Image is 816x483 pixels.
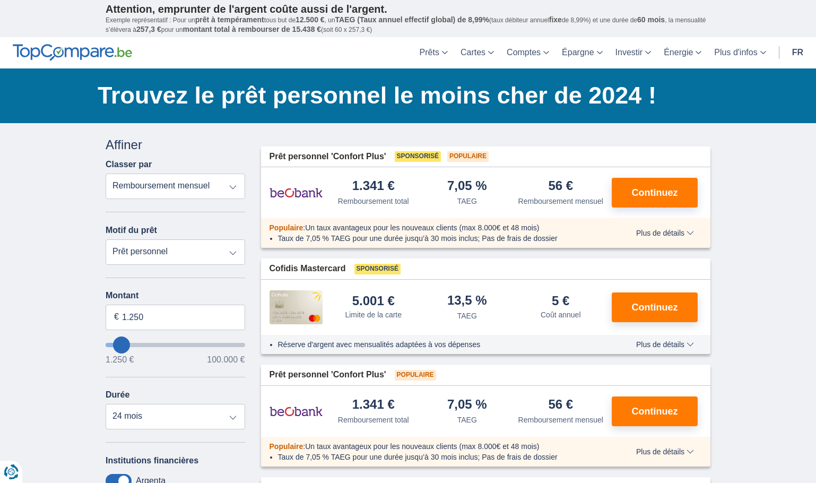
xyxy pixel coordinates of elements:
span: 1.250 € [106,356,134,364]
div: 5.001 € [352,295,395,307]
input: wantToBorrow [106,343,245,347]
span: Populaire [270,223,303,232]
li: Taux de 7,05 % TAEG pour une durée jusqu’à 30 mois inclus; Pas de frais de dossier [278,233,605,244]
div: 1.341 € [352,179,395,194]
span: Prêt personnel 'Confort Plus' [270,151,386,163]
a: Plus d'infos [708,37,772,68]
div: 1.341 € [352,398,395,412]
a: Comptes [500,37,555,68]
span: Un taux avantageux pour les nouveaux clients (max 8.000€ et 48 mois) [305,442,539,451]
div: TAEG [457,310,477,321]
span: Populaire [447,151,489,162]
button: Continuez [612,178,698,208]
div: 5 € [552,295,569,307]
div: Affiner [106,136,245,154]
span: Plus de détails [636,229,694,237]
div: Remboursement mensuel [518,415,603,425]
h1: Trouvez le prêt personnel le moins cher de 2024 ! [98,79,710,112]
label: Institutions financières [106,456,198,465]
img: pret personnel Cofidis CC [270,290,323,324]
p: Attention, emprunter de l'argent coûte aussi de l'argent. [106,3,710,15]
a: Cartes [454,37,500,68]
span: € [114,311,119,323]
a: Énergie [657,37,708,68]
span: Sponsorisé [354,264,401,274]
p: Exemple représentatif : Pour un tous but de , un (taux débiteur annuel de 8,99%) et une durée de ... [106,15,710,34]
label: Montant [106,291,245,300]
li: Réserve d'argent avec mensualités adaptées à vos dépenses [278,339,605,350]
div: Remboursement mensuel [518,196,603,206]
li: Taux de 7,05 % TAEG pour une durée jusqu’à 30 mois inclus; Pas de frais de dossier [278,452,605,462]
span: 100.000 € [207,356,245,364]
span: 12.500 € [296,15,325,24]
div: 7,05 % [447,398,487,412]
div: TAEG [457,196,477,206]
span: Un taux avantageux pour les nouveaux clients (max 8.000€ et 48 mois) [305,223,539,232]
span: Plus de détails [636,341,694,348]
span: prêt à tempérament [195,15,264,24]
span: fixe [549,15,562,24]
span: Sponsorisé [395,151,441,162]
span: Populaire [270,442,303,451]
span: TAEG (Taux annuel effectif global) de 8,99% [335,15,489,24]
div: : [261,222,614,233]
div: 13,5 % [447,294,487,308]
img: TopCompare [13,44,132,61]
div: : [261,441,614,452]
span: 257,3 € [136,25,161,33]
span: Prêt personnel 'Confort Plus' [270,369,386,381]
span: Continuez [632,188,678,197]
div: Limite de la carte [345,309,402,320]
span: Plus de détails [636,448,694,455]
span: Populaire [395,370,436,381]
img: pret personnel Beobank [270,179,323,206]
div: TAEG [457,415,477,425]
span: Cofidis Mastercard [270,263,346,275]
button: Continuez [612,292,698,322]
div: 56 € [548,398,573,412]
button: Plus de détails [628,447,702,456]
span: 60 mois [637,15,665,24]
img: pret personnel Beobank [270,398,323,425]
span: montant total à rembourser de 15.438 € [183,25,321,33]
div: Coût annuel [541,309,581,320]
a: Investir [609,37,658,68]
label: Classer par [106,160,152,169]
div: Remboursement total [338,415,409,425]
button: Plus de détails [628,340,702,349]
button: Plus de détails [628,229,702,237]
a: Prêts [413,37,454,68]
a: Épargne [555,37,609,68]
div: 56 € [548,179,573,194]
div: Remboursement total [338,196,409,206]
button: Continuez [612,396,698,426]
a: fr [786,37,810,68]
label: Durée [106,390,129,400]
div: 7,05 % [447,179,487,194]
span: Continuez [632,407,678,416]
label: Motif du prêt [106,226,157,235]
span: Continuez [632,303,678,312]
